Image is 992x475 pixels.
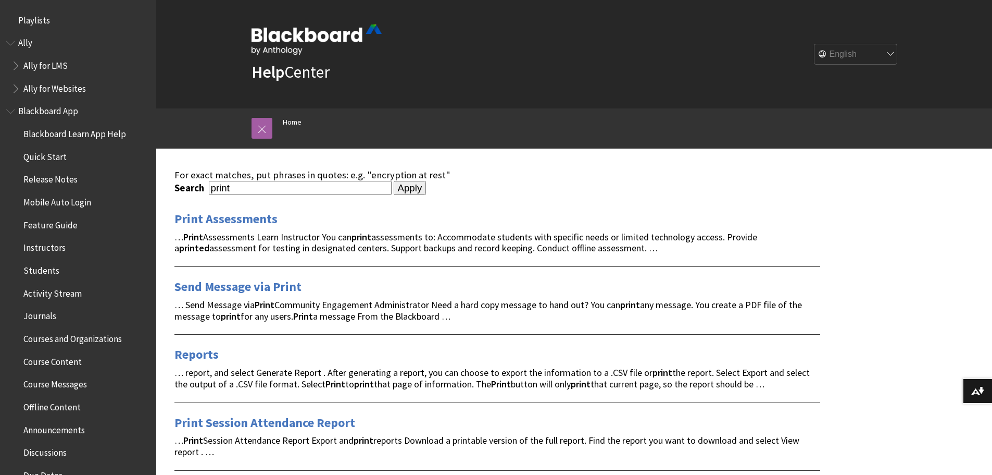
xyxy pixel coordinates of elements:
[23,262,59,276] span: Students
[174,346,219,363] a: Reports
[183,434,203,446] strong: Print
[174,169,820,181] div: For exact matches, put phrases in quotes: e.g. "encryption at rest"
[252,62,330,82] a: HelpCenter
[23,308,56,322] span: Journals
[814,44,898,65] select: Site Language Selector
[18,103,78,117] span: Blackboard App
[351,231,371,243] strong: print
[620,299,640,311] strong: print
[174,434,799,458] span: … Session Attendance Report Export and reports Download a printable version of the full report. F...
[18,34,32,48] span: Ally
[174,182,207,194] label: Search
[23,353,82,367] span: Course Content
[174,211,278,227] a: Print Assessments
[23,148,67,162] span: Quick Start
[174,278,302,295] a: Send Message via Print
[23,239,66,253] span: Instructors
[6,34,150,98] nav: Book outline for Anthology Ally Help
[23,193,91,208] span: Mobile Auto Login
[354,378,374,390] strong: print
[23,285,82,299] span: Activity Stream
[23,216,78,230] span: Feature Guide
[23,80,86,94] span: Ally for Websites
[174,415,355,431] a: Print Session Attendance Report
[183,231,203,243] strong: Print
[174,231,757,254] span: … Assessments Learn Instructor You can assessments to: Accommodate students with specific needs o...
[23,376,87,390] span: Course Messages
[354,434,373,446] strong: print
[255,299,274,311] strong: Print
[179,242,209,254] strong: printed
[252,25,382,55] img: Blackboard by Anthology
[174,367,810,390] span: … report, and select Generate Report . After generating a report, you can choose to export the in...
[491,378,511,390] strong: Print
[23,444,67,458] span: Discussions
[174,299,802,322] span: … Send Message via Community Engagement Administrator Need a hard copy message to hand out? You c...
[252,62,284,82] strong: Help
[293,310,313,322] strong: Print
[23,398,81,412] span: Offline Content
[6,11,150,29] nav: Book outline for Playlists
[23,125,126,139] span: Blackboard Learn App Help
[18,11,50,26] span: Playlists
[23,171,78,185] span: Release Notes
[221,310,241,322] strong: print
[571,378,591,390] strong: print
[652,367,672,379] strong: print
[325,378,345,390] strong: Print
[394,181,426,196] input: Apply
[283,116,302,129] a: Home
[23,57,68,71] span: Ally for LMS
[23,330,122,344] span: Courses and Organizations
[23,421,85,435] span: Announcements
